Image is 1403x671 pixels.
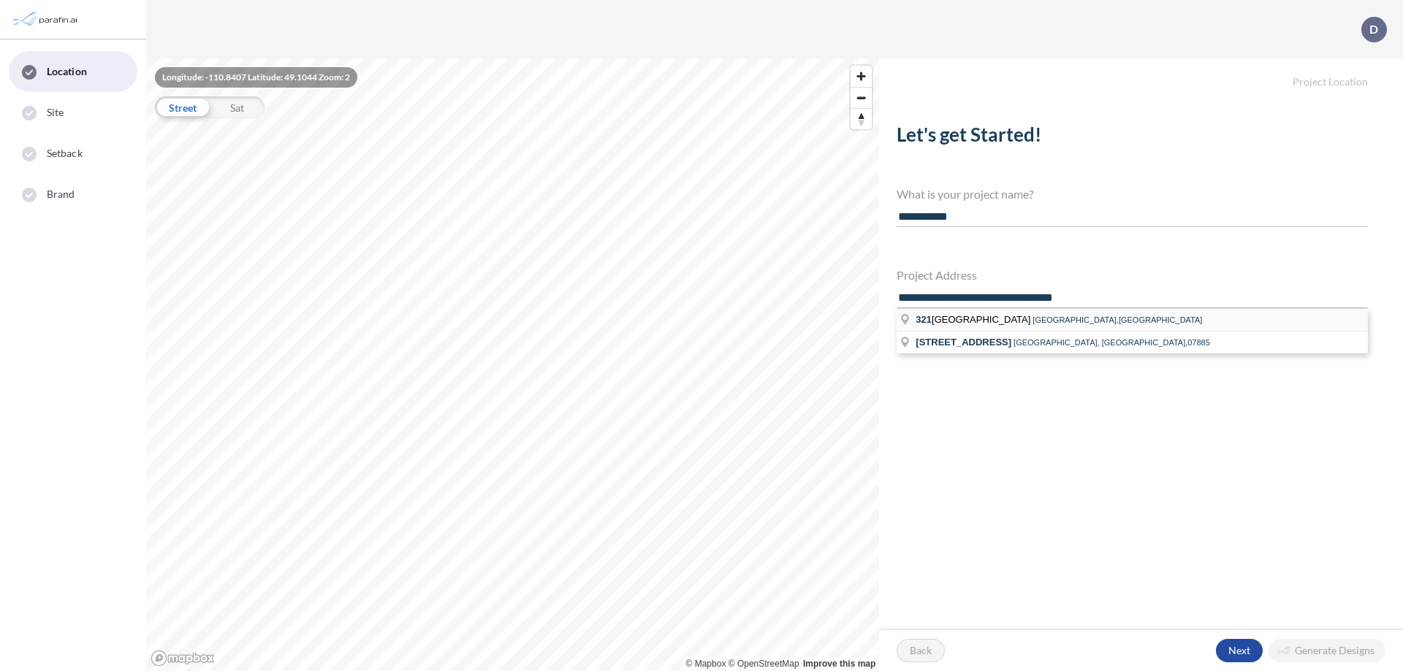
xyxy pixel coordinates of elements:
canvas: Map [146,58,879,671]
button: Next [1216,639,1263,662]
h4: What is your project name? [897,187,1368,201]
a: Mapbox [686,659,726,669]
h5: Project Location [879,58,1403,88]
div: Longitude: -110.8407 Latitude: 49.1044 Zoom: 2 [155,67,357,88]
span: 321 [916,314,932,325]
span: Reset bearing to north [851,109,872,129]
p: D [1369,23,1378,36]
img: Parafin [11,6,82,33]
h4: Project Address [897,268,1368,282]
a: OpenStreetMap [729,659,799,669]
span: Setback [47,146,83,161]
span: [STREET_ADDRESS] [916,337,1011,348]
span: Location [47,64,87,79]
span: Site [47,105,64,120]
span: [GEOGRAPHIC_DATA], [GEOGRAPHIC_DATA],07885 [1014,338,1210,347]
span: [GEOGRAPHIC_DATA] [916,314,1033,325]
span: Zoom out [851,88,872,108]
button: Reset bearing to north [851,108,872,129]
span: [GEOGRAPHIC_DATA],[GEOGRAPHIC_DATA] [1033,315,1202,324]
span: Brand [47,187,75,202]
a: Improve this map [803,659,875,669]
div: Street [155,96,210,118]
div: Sat [210,96,265,118]
h2: Let's get Started! [897,123,1368,152]
p: Next [1228,643,1250,658]
button: Zoom out [851,87,872,108]
button: Zoom in [851,66,872,87]
a: Mapbox homepage [151,650,215,667]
